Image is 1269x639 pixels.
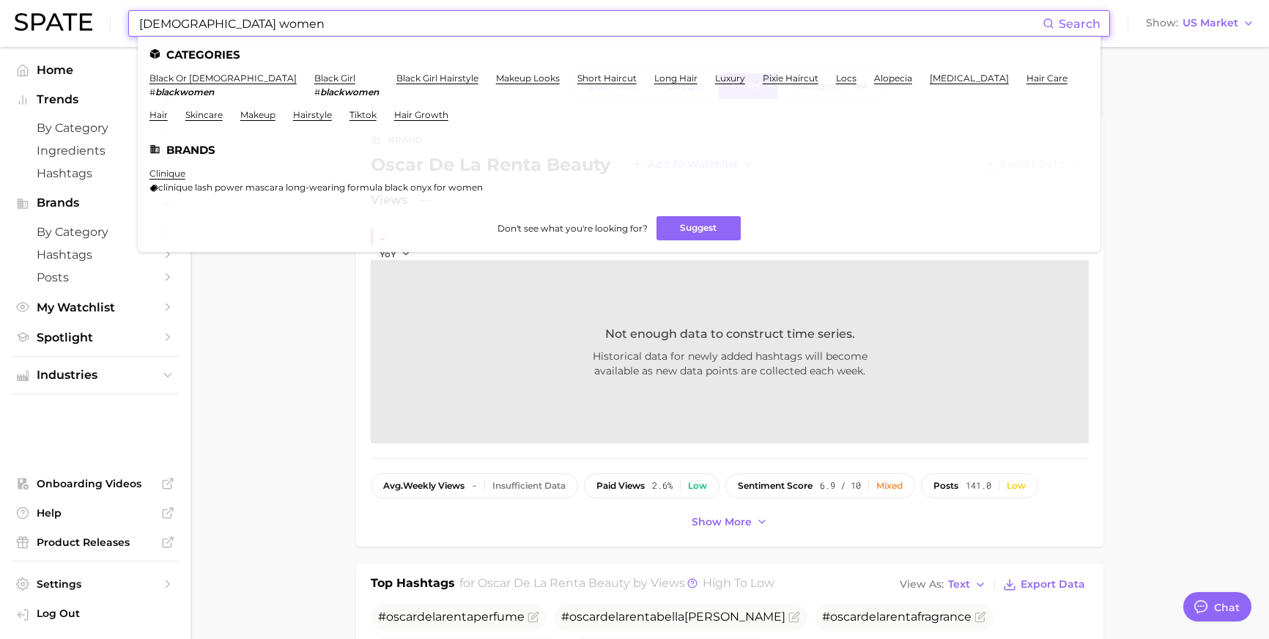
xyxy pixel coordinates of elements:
span: by Category [37,121,154,135]
a: Help [12,502,179,524]
a: locs [836,73,857,84]
span: View As [900,580,944,588]
span: Onboarding Videos [37,477,154,490]
span: # fragrance [822,610,972,624]
span: paid views [596,481,645,491]
span: la [615,610,625,624]
span: Product Releases [37,536,154,549]
span: Historical data for newly added hashtags will become available as new data points are collected e... [495,349,964,378]
a: black girl hairstyle [396,73,478,84]
span: sentiment score [738,481,813,491]
span: # [314,86,320,97]
span: oscar [830,610,861,624]
em: blackwomen [155,86,214,97]
span: renta [442,610,473,624]
span: 141.0 [966,481,991,491]
a: [MEDICAL_DATA] [930,73,1009,84]
span: Industries [37,369,154,382]
span: Search [1059,17,1100,31]
button: Industries [12,364,179,386]
a: hair care [1026,73,1068,84]
a: long hair [654,73,698,84]
span: renta [625,610,656,624]
a: by Category [12,117,179,139]
button: Flag as miscategorized or irrelevant [528,611,539,623]
button: Flag as miscategorized or irrelevant [788,611,800,623]
button: avg.weekly views-Insufficient Data [371,473,578,498]
li: Categories [149,48,1089,61]
span: # [149,86,155,97]
span: # bel [PERSON_NAME] [561,610,785,624]
span: de [417,610,432,624]
span: de [861,610,876,624]
a: by Category [12,221,179,243]
a: Onboarding Videos [12,473,179,495]
a: Ingredients [12,139,179,162]
a: tiktok [349,109,377,120]
button: Brands [12,192,179,214]
a: short haircut [577,73,637,84]
span: Log Out [37,607,167,620]
a: luxury [715,73,745,84]
abbr: average [383,480,403,491]
span: 2.6% [652,481,673,491]
img: SPATE [15,13,92,31]
em: blackwomen [320,86,379,97]
span: Text [948,580,970,588]
button: Suggest [656,216,741,240]
a: Home [12,59,179,81]
button: View AsText [896,575,990,594]
span: oscar de la renta beauty [478,576,630,590]
button: Export Data [999,575,1089,595]
span: Posts [37,270,154,284]
h2: for by Views [459,575,774,595]
div: Low [1007,481,1026,491]
a: hair [149,109,168,120]
span: renta [886,610,917,624]
div: Low [688,481,707,491]
span: posts [933,481,958,491]
span: - [472,481,477,491]
span: Show [1146,19,1178,27]
span: Trends [37,93,154,106]
span: by Category [37,225,154,239]
span: la [675,610,684,624]
span: la [432,610,442,624]
span: Settings [37,577,154,591]
div: Mixed [876,481,903,491]
li: Brands [149,144,1089,156]
span: weekly views [383,481,465,491]
button: ShowUS Market [1142,14,1258,33]
span: de [600,610,615,624]
input: Search here for a brand, industry, or ingredient [138,11,1043,36]
button: sentiment score6.9 / 10Mixed [725,473,915,498]
a: Hashtags [12,243,179,266]
span: Export Data [1021,578,1085,591]
a: skincare [185,109,223,120]
a: clinique [149,168,185,179]
a: makeup [240,109,275,120]
a: hair growth [394,109,448,120]
span: Spotlight [37,330,154,344]
span: Hashtags [37,166,154,180]
span: My Watchlist [37,300,154,314]
a: Log out. Currently logged in with e-mail doyeon@spate.nyc. [12,602,179,627]
span: oscar [386,610,417,624]
a: Product Releases [12,531,179,553]
button: Trends [12,89,179,111]
a: Hashtags [12,162,179,185]
span: la [876,610,886,624]
span: high to low [703,576,774,590]
div: Insufficient Data [492,481,566,491]
button: paid views2.6%Low [584,473,719,498]
a: hairstyle [293,109,332,120]
button: Show more [688,512,772,532]
span: Brands [37,196,154,210]
span: Ingredients [37,144,154,158]
span: 6.9 / 10 [820,481,861,491]
button: Flag as miscategorized or irrelevant [974,611,986,623]
a: Settings [12,573,179,595]
span: US Market [1183,19,1238,27]
span: YoY [380,248,396,260]
button: posts141.0Low [921,473,1038,498]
